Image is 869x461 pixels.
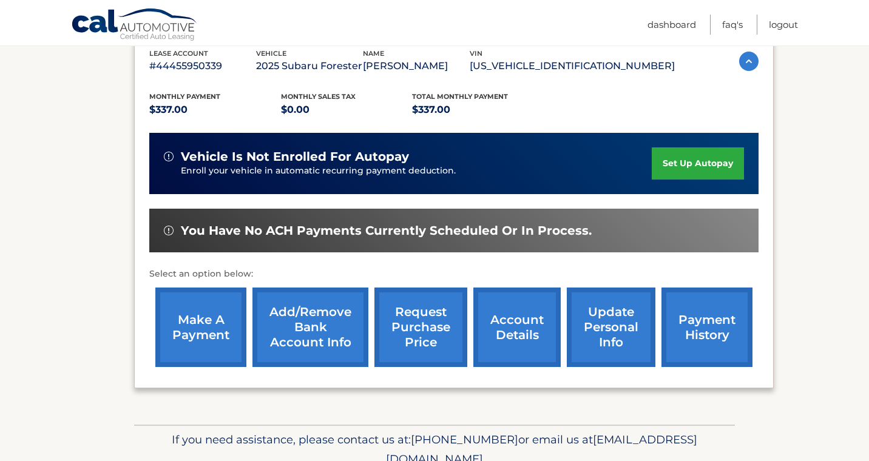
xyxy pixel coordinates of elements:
[149,58,256,75] p: #44455950339
[181,223,592,238] span: You have no ACH payments currently scheduled or in process.
[470,49,482,58] span: vin
[149,49,208,58] span: lease account
[412,101,544,118] p: $337.00
[648,15,696,35] a: Dashboard
[256,58,363,75] p: 2025 Subaru Forester
[281,101,413,118] p: $0.00
[281,92,356,101] span: Monthly sales Tax
[374,288,467,367] a: request purchase price
[739,52,759,71] img: accordion-active.svg
[567,288,655,367] a: update personal info
[164,152,174,161] img: alert-white.svg
[363,58,470,75] p: [PERSON_NAME]
[363,49,384,58] span: name
[149,92,220,101] span: Monthly Payment
[661,288,752,367] a: payment history
[252,288,368,367] a: Add/Remove bank account info
[412,92,508,101] span: Total Monthly Payment
[149,267,759,281] p: Select an option below:
[722,15,743,35] a: FAQ's
[769,15,798,35] a: Logout
[181,149,409,164] span: vehicle is not enrolled for autopay
[181,164,652,178] p: Enroll your vehicle in automatic recurring payment deduction.
[155,288,246,367] a: make a payment
[470,58,675,75] p: [US_VEHICLE_IDENTIFICATION_NUMBER]
[473,288,561,367] a: account details
[164,226,174,235] img: alert-white.svg
[71,8,198,43] a: Cal Automotive
[149,101,281,118] p: $337.00
[411,432,518,446] span: [PHONE_NUMBER]
[652,147,744,180] a: set up autopay
[256,49,286,58] span: vehicle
